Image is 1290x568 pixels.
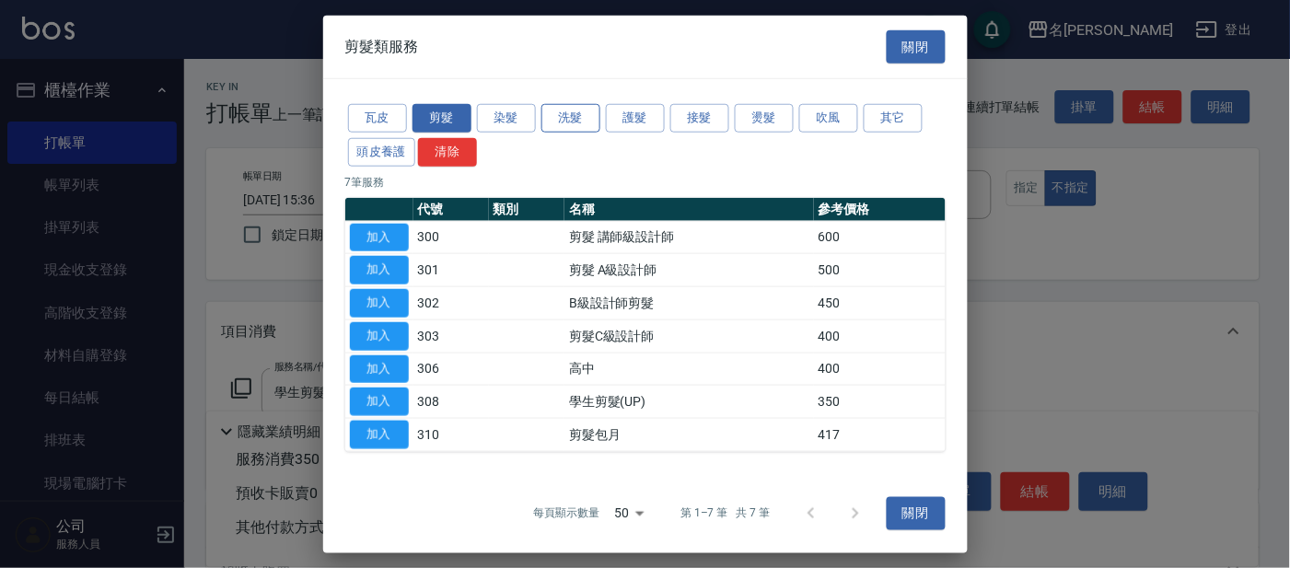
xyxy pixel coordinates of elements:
button: 加入 [350,322,409,351]
td: 剪髮 A級設計師 [564,254,813,287]
p: 7 筆服務 [345,173,946,190]
span: 剪髮類服務 [345,38,419,56]
button: 加入 [350,421,409,449]
td: 剪髮C級設計師 [564,319,813,353]
td: 400 [814,353,946,386]
td: 剪髮包月 [564,418,813,451]
button: 頭皮養護 [348,138,416,167]
button: 加入 [350,223,409,251]
td: 303 [413,319,489,353]
th: 名稱 [564,197,813,221]
td: 306 [413,353,489,386]
button: 燙髮 [735,104,794,133]
button: 加入 [350,388,409,416]
button: 瓦皮 [348,104,407,133]
th: 代號 [413,197,489,221]
td: 417 [814,418,946,451]
td: 400 [814,319,946,353]
td: 600 [814,221,946,254]
button: 加入 [350,289,409,318]
td: 310 [413,418,489,451]
td: 450 [814,286,946,319]
button: 染髮 [477,104,536,133]
td: 學生剪髮(UP) [564,386,813,419]
td: 剪髮 講師級設計師 [564,221,813,254]
div: 50 [607,489,651,539]
button: 清除 [418,138,477,167]
button: 洗髮 [541,104,600,133]
td: 308 [413,386,489,419]
td: 302 [413,286,489,319]
button: 剪髮 [413,104,471,133]
button: 其它 [864,104,923,133]
td: 高中 [564,353,813,386]
button: 關閉 [887,29,946,64]
button: 接髮 [670,104,729,133]
button: 吹風 [799,104,858,133]
button: 護髮 [606,104,665,133]
th: 類別 [489,197,564,221]
td: 300 [413,221,489,254]
p: 每頁顯示數量 [533,505,599,522]
td: B級設計師剪髮 [564,286,813,319]
td: 500 [814,254,946,287]
button: 加入 [350,354,409,383]
th: 參考價格 [814,197,946,221]
button: 關閉 [887,496,946,530]
p: 第 1–7 筆 共 7 筆 [680,505,770,522]
td: 350 [814,386,946,419]
button: 加入 [350,256,409,284]
td: 301 [413,254,489,287]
